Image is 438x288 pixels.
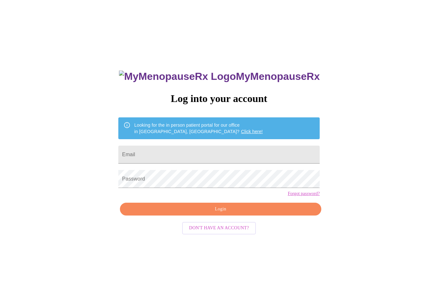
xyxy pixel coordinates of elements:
h3: Log into your account [118,93,320,105]
h3: MyMenopauseRx [119,71,320,82]
img: MyMenopauseRx Logo [119,71,236,82]
div: Looking for the in person patient portal for our office in [GEOGRAPHIC_DATA], [GEOGRAPHIC_DATA]? [134,119,263,137]
a: Click here! [241,129,263,134]
span: Don't have an account? [189,224,249,232]
a: Don't have an account? [181,225,258,230]
a: Forgot password? [288,191,320,196]
button: Don't have an account? [182,222,256,234]
span: Login [127,205,314,213]
button: Login [120,203,321,216]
